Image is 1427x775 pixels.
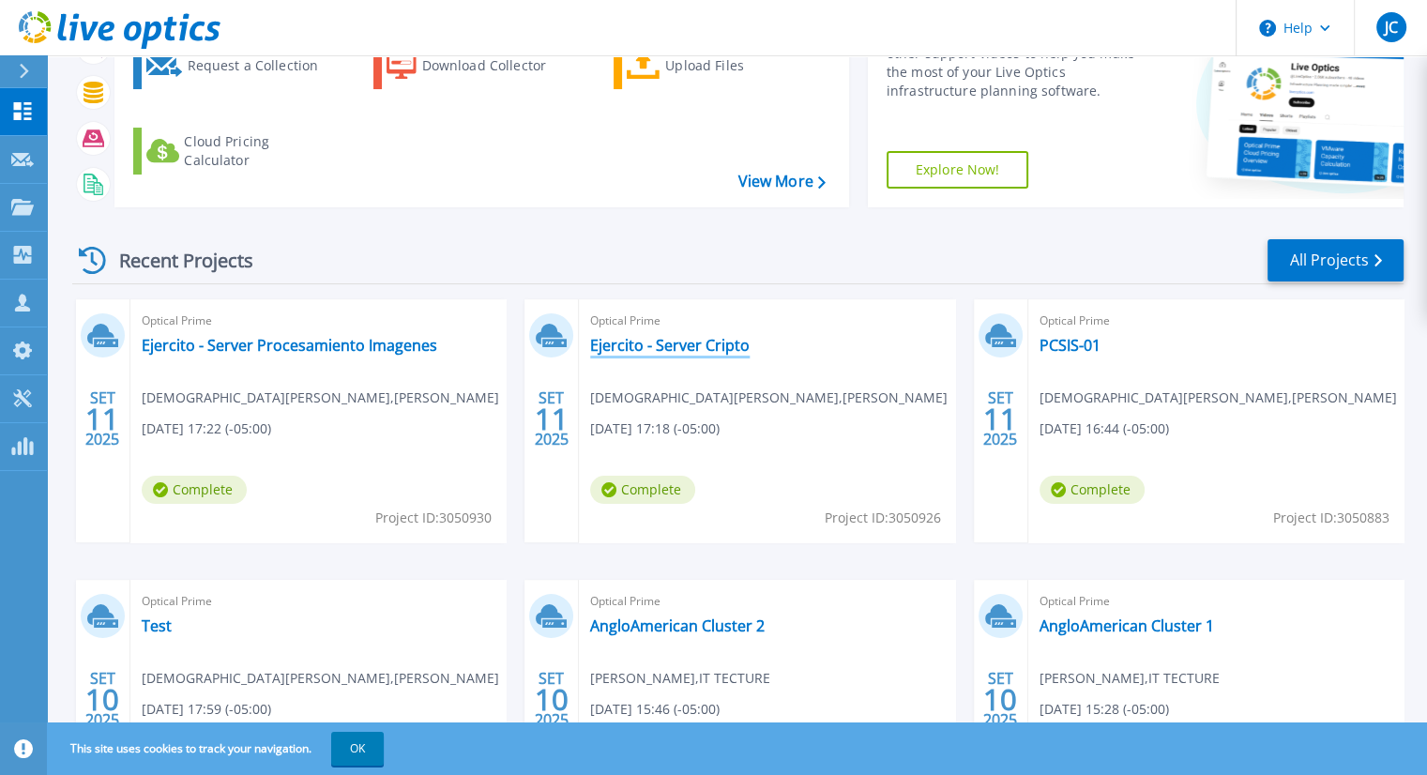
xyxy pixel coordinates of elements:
a: Ejercito - Server Procesamiento Imagenes [142,336,437,355]
div: SET 2025 [84,385,120,453]
span: JC [1384,20,1397,35]
span: Optical Prime [590,591,943,612]
span: Complete [142,476,247,504]
a: AngloAmerican Cluster 2 [590,616,765,635]
a: PCSIS-01 [1040,336,1101,355]
div: Request a Collection [187,47,337,84]
div: SET 2025 [534,665,569,734]
a: All Projects [1268,239,1404,281]
span: Project ID: 3050883 [1273,508,1389,528]
a: Ejercito - Server Cripto [590,336,750,355]
span: [DEMOGRAPHIC_DATA][PERSON_NAME] , [PERSON_NAME] [1040,387,1397,408]
span: 10 [535,691,569,707]
span: 11 [85,411,119,427]
div: Cloud Pricing Calculator [184,132,334,170]
a: Upload Files [614,42,823,89]
span: Optical Prime [142,591,494,612]
div: Find tutorials, instructional guides and other support videos to help you make the most of your L... [887,25,1156,100]
span: [DEMOGRAPHIC_DATA][PERSON_NAME] , [PERSON_NAME] [590,387,948,408]
span: [DATE] 15:46 (-05:00) [590,699,720,720]
div: Recent Projects [72,237,279,283]
div: Download Collector [422,47,572,84]
span: Optical Prime [1040,311,1392,331]
span: [DEMOGRAPHIC_DATA][PERSON_NAME] , [PERSON_NAME] [142,387,499,408]
span: Complete [590,476,695,504]
span: [DATE] 17:18 (-05:00) [590,418,720,439]
div: Upload Files [665,47,815,84]
span: [PERSON_NAME] , IT TECTURE [590,668,770,689]
span: 10 [85,691,119,707]
div: SET 2025 [982,385,1018,453]
a: View More [737,173,825,190]
span: Complete [1040,476,1145,504]
span: [PERSON_NAME] , IT TECTURE [1040,668,1220,689]
span: Optical Prime [142,311,494,331]
span: [DEMOGRAPHIC_DATA][PERSON_NAME] , [PERSON_NAME] [142,668,499,689]
a: Download Collector [373,42,583,89]
span: [DATE] 16:44 (-05:00) [1040,418,1169,439]
div: SET 2025 [84,665,120,734]
a: AngloAmerican Cluster 1 [1040,616,1214,635]
span: [DATE] 17:59 (-05:00) [142,699,271,720]
a: Test [142,616,172,635]
span: [DATE] 15:28 (-05:00) [1040,699,1169,720]
span: 11 [983,411,1017,427]
button: OK [331,732,384,766]
div: SET 2025 [534,385,569,453]
div: SET 2025 [982,665,1018,734]
span: Optical Prime [590,311,943,331]
a: Request a Collection [133,42,342,89]
span: [DATE] 17:22 (-05:00) [142,418,271,439]
span: Optical Prime [1040,591,1392,612]
a: Cloud Pricing Calculator [133,128,342,175]
span: 11 [535,411,569,427]
span: 10 [983,691,1017,707]
span: Project ID: 3050930 [375,508,492,528]
span: This site uses cookies to track your navigation. [52,732,384,766]
span: Project ID: 3050926 [825,508,941,528]
a: Explore Now! [887,151,1029,189]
